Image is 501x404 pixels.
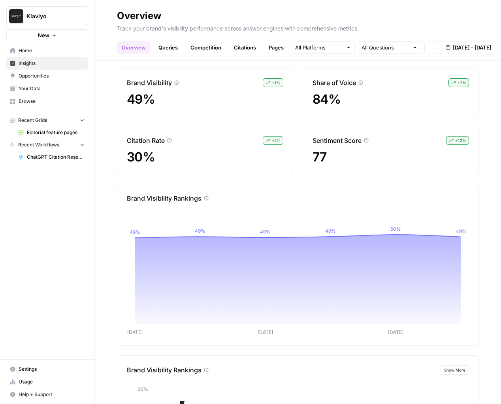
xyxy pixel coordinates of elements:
a: Overview [117,41,151,54]
span: Recent Grids [18,117,47,124]
span: New [38,31,49,39]
a: Usage [6,376,88,388]
a: Queries [154,41,183,54]
a: Your Data [6,82,88,95]
p: Brand Visibility Rankings [127,365,202,375]
tspan: 49% [195,228,205,234]
a: Settings [6,363,88,376]
span: + 2 % [458,80,466,86]
span: 30% [127,149,155,165]
a: Browse [6,95,88,108]
tspan: 49% [456,228,467,234]
a: Citations [229,41,261,54]
p: Track your brand's visibility performance across answer engines with comprehensive metrics. [117,22,479,32]
p: Brand Visibility [127,78,172,87]
a: Opportunities [6,70,88,82]
span: Help + Support [19,391,85,398]
span: 49% [127,91,155,107]
img: Klaviyo Logo [9,9,23,23]
tspan: [DATE] [388,329,403,335]
tspan: 49% [130,229,140,235]
a: ChatGPT Citation Research [15,151,88,163]
a: Competition [186,41,226,54]
button: Show More [441,365,469,375]
span: + 13 % [455,137,466,144]
tspan: 60% [137,386,148,392]
span: + 4 % [272,137,281,144]
tspan: 49% [260,229,271,235]
button: Recent Grids [6,114,88,126]
p: Brand Visibility Rankings [127,193,202,203]
button: Workspace: Klaviyo [6,6,88,26]
tspan: 50% [390,226,401,232]
span: Recent Workflows [18,141,59,148]
p: Sentiment Score [313,136,362,145]
span: + 1 % [272,80,281,86]
span: Usage [19,378,85,385]
span: Settings [19,366,85,373]
span: [DATE] - [DATE] [453,44,492,51]
a: Pages [264,41,288,54]
span: 77 [313,149,327,165]
span: Klaviyo [26,12,74,20]
button: Help + Support [6,388,88,401]
button: Recent Workflows [6,139,88,151]
input: All Platforms [295,44,343,51]
a: Editorial feature pages [15,126,88,139]
span: Insights [19,60,85,67]
button: New [6,29,88,41]
span: Editorial feature pages [27,129,85,136]
span: Home [19,47,85,54]
span: 84% [313,91,341,107]
a: Insights [6,57,88,70]
input: All Questions [362,44,409,51]
span: Your Data [19,85,85,92]
div: Overview [117,9,161,22]
span: Opportunities [19,72,85,80]
span: Browse [19,98,85,105]
p: Citation Rate [127,136,165,145]
tspan: 49% [325,228,336,234]
tspan: [DATE] [258,329,273,335]
span: Show More [444,367,465,373]
p: Share of Voice [313,78,356,87]
tspan: [DATE] [127,329,143,335]
a: Home [6,44,88,57]
span: ChatGPT Citation Research [27,154,85,161]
